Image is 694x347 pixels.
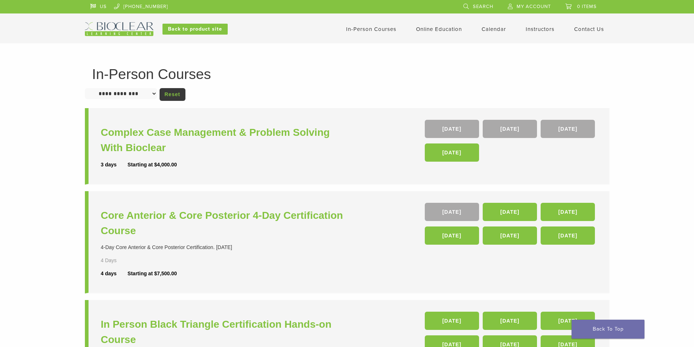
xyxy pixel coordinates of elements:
span: Search [473,4,493,9]
a: Back To Top [572,320,644,339]
a: [DATE] [425,143,479,162]
h1: In-Person Courses [92,67,602,81]
span: 0 items [577,4,597,9]
div: Starting at $7,500.00 [128,270,177,277]
img: Bioclear [85,22,153,36]
a: Online Education [416,26,462,32]
a: Core Anterior & Core Posterior 4-Day Certification Course [101,208,349,238]
div: 4 days [101,270,128,277]
span: My Account [517,4,551,9]
a: [DATE] [425,203,479,221]
a: [DATE] [425,226,479,245]
a: [DATE] [425,312,479,330]
a: Contact Us [574,26,604,32]
a: Complex Case Management & Problem Solving With Bioclear [101,125,349,155]
div: 4-Day Core Anterior & Core Posterior Certification. [DATE] [101,244,349,251]
a: [DATE] [483,203,537,221]
div: , , , , , [425,203,597,248]
a: [DATE] [483,312,537,330]
a: [DATE] [541,203,595,221]
a: [DATE] [541,312,595,330]
a: [DATE] [425,120,479,138]
div: , , , [425,120,597,165]
a: Instructors [526,26,554,32]
div: 3 days [101,161,128,169]
a: Reset [160,88,185,101]
a: In-Person Courses [346,26,396,32]
a: Back to product site [162,24,228,35]
a: Calendar [482,26,506,32]
a: [DATE] [541,120,595,138]
a: [DATE] [483,226,537,245]
div: Starting at $4,000.00 [128,161,177,169]
a: [DATE] [483,120,537,138]
div: 4 Days [101,257,138,264]
a: [DATE] [541,226,595,245]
